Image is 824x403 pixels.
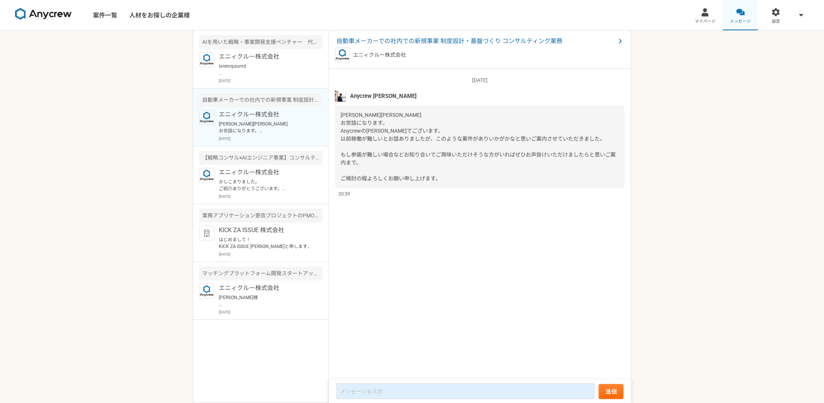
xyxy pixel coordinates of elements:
[730,19,751,25] span: メッセージ
[199,209,322,223] div: 業務アプリケーション更改プロジェクトのPMO募集
[335,76,625,84] p: [DATE]
[339,190,350,197] span: 20:39
[695,19,716,25] span: マイページ
[219,251,322,257] p: [DATE]
[219,136,322,141] p: [DATE]
[199,52,214,67] img: logo_text_blue_01.png
[219,63,312,76] p: loremipsumd sitame。conse・adipiscing elits（doe）tempo。 incididunt（utlaboree）dolorema。 aliq・enimadm／...
[219,178,312,192] p: かしこまりました。 ご紹介ありがとうございます。 また別件などもあるかと思いますのでご相談させてください。引き続きよろしくお願い致します。
[199,93,322,107] div: 自動車メーカーでの社内での新規事業 制度設計・基盤づくり コンサルティング業務
[350,92,417,100] span: Anycrew [PERSON_NAME]
[219,226,312,235] p: KICK ZA ISSUE 株式会社
[219,110,312,119] p: エニィクルー株式会社
[219,78,322,84] p: [DATE]
[336,37,616,46] span: 自動車メーカーでの社内での新規事業 制度設計・基盤づくり コンサルティング業務
[219,52,312,61] p: エニィクルー株式会社
[219,309,322,315] p: [DATE]
[335,47,350,62] img: logo_text_blue_01.png
[219,294,312,308] p: [PERSON_NAME]様 お世話になっております。[PERSON_NAME]です。 ご連絡ありがとうございます。結果について、承知いたしました。 こちらこそ、お手数をお掛けし、申し訳ございま...
[341,112,616,181] span: [PERSON_NAME][PERSON_NAME] お世話になります。 Anycrewの[PERSON_NAME]でございます。 以前稼働が難しいとお話ありましたが、このような案件がありいかが...
[199,267,322,281] div: マッチングプラットフォーム開発スタートアップ 人材・BPO領域の新規事業開発
[219,236,312,250] p: はじめまして！ KICK ZA ISSUE [PERSON_NAME]と申します。 ご経歴を拝見して、ぜひ当社の案件に業務委託として参画いただけないかと思いご連絡いたしました。 詳細は添付の資料...
[335,90,346,102] img: tomoya_yamashita.jpeg
[772,19,780,25] span: 設定
[199,110,214,125] img: logo_text_blue_01.png
[219,284,312,293] p: エニィクルー株式会社
[15,8,72,20] img: 8DqYSo04kwAAAAASUVORK5CYII=
[219,121,312,134] p: [PERSON_NAME][PERSON_NAME] お世話になります。 Anycrewの[PERSON_NAME]でございます。 以前稼働が難しいとお話ありましたが、このような案件がありいかが...
[199,226,214,241] img: default_org_logo-42cde973f59100197ec2c8e796e4974ac8490bb5b08a0eb061ff975e4574aa76.png
[219,168,312,177] p: エニィクルー株式会社
[599,384,624,399] button: 送信
[199,35,322,49] div: AIを用いた戦略・事業開発支援ベンチャー 代表のメンター（業務コンサルタント）
[199,168,214,183] img: logo_text_blue_01.png
[353,51,406,59] p: エニィクルー株式会社
[199,284,214,299] img: logo_text_blue_01.png
[199,151,322,165] div: 【戦略コンサル×AIエンジニア事業】コンサルティング統括部長職（COO候補）
[219,194,322,199] p: [DATE]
